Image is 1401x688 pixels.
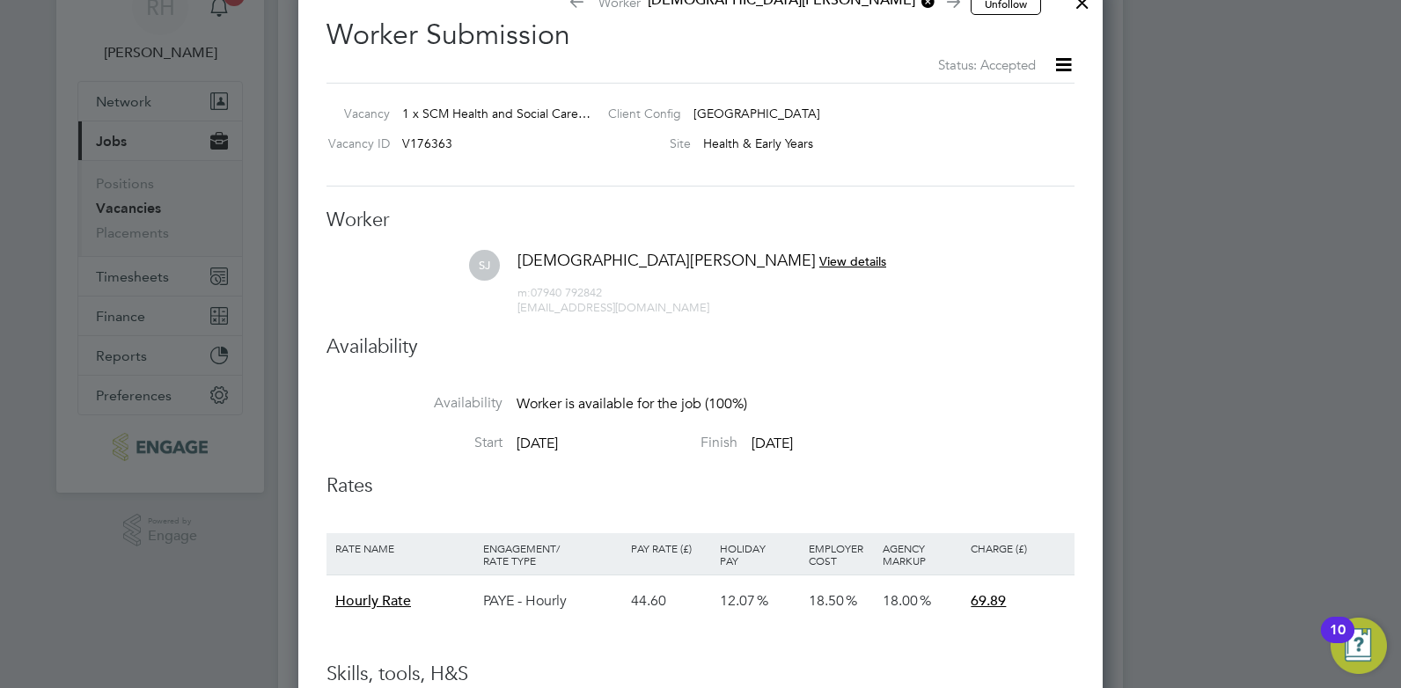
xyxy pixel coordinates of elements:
[594,106,681,121] label: Client Config
[752,435,793,452] span: [DATE]
[479,533,627,575] div: Engagement/ Rate Type
[331,533,479,563] div: Rate Name
[938,56,1036,73] span: Status: Accepted
[966,533,1070,563] div: Charge (£)
[804,533,878,575] div: Employer Cost
[326,394,502,413] label: Availability
[326,208,1075,233] h3: Worker
[326,4,1075,76] h2: Worker Submission
[517,250,816,270] span: [DEMOGRAPHIC_DATA][PERSON_NAME]
[561,434,737,452] label: Finish
[402,135,452,151] span: V176363
[319,135,390,151] label: Vacancy ID
[517,435,558,452] span: [DATE]
[1331,618,1387,674] button: Open Resource Center, 10 new notifications
[703,135,813,151] span: Health & Early Years
[517,285,531,300] span: m:
[971,592,1006,610] span: 69.89
[715,533,804,575] div: Holiday Pay
[627,575,715,626] div: 44.60
[517,395,747,413] span: Worker is available for the job (100%)
[883,592,918,610] span: 18.00
[319,106,390,121] label: Vacancy
[693,106,820,121] span: [GEOGRAPHIC_DATA]
[335,592,411,610] span: Hourly Rate
[878,533,967,575] div: Agency Markup
[819,253,886,269] span: View details
[402,106,590,121] span: 1 x SCM Health and Social Care…
[809,592,844,610] span: 18.50
[479,575,627,626] div: PAYE - Hourly
[627,533,715,563] div: Pay Rate (£)
[517,300,709,315] span: [EMAIL_ADDRESS][DOMAIN_NAME]
[1330,630,1346,653] div: 10
[720,592,755,610] span: 12.07
[326,434,502,452] label: Start
[594,135,691,151] label: Site
[326,334,1075,360] h3: Availability
[326,473,1075,499] h3: Rates
[469,250,500,281] span: SJ
[326,662,1075,687] h3: Skills, tools, H&S
[517,285,602,300] span: 07940 792842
